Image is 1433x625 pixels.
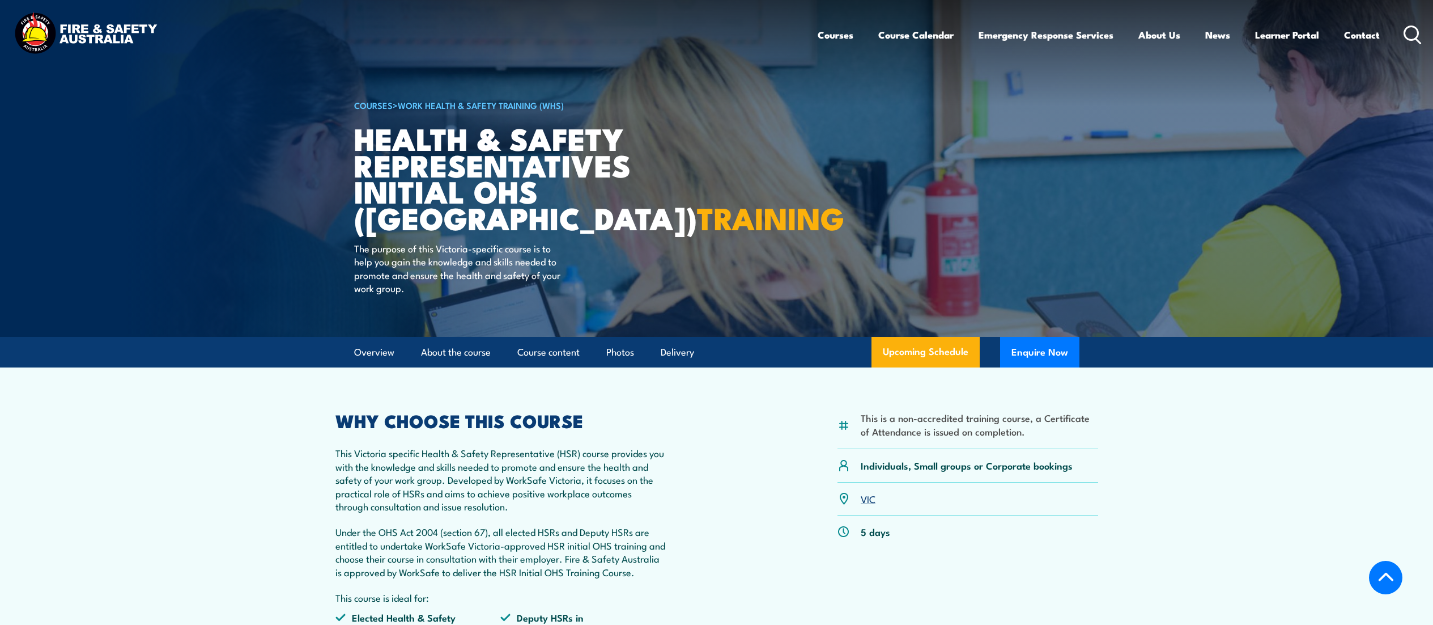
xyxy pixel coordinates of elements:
a: About Us [1138,20,1180,50]
a: Delivery [661,337,694,368]
a: Course content [517,337,580,368]
h6: > [354,98,634,112]
p: This Victoria specific Health & Safety Representative (HSR) course provides you with the knowledg... [335,446,666,513]
a: Upcoming Schedule [871,337,980,368]
p: Under the OHS Act 2004 (section 67), all elected HSRs and Deputy HSRs are entitled to undertake W... [335,525,666,578]
a: COURSES [354,99,393,111]
p: Individuals, Small groups or Corporate bookings [861,459,1073,472]
a: Courses [818,20,853,50]
a: Course Calendar [878,20,954,50]
a: Photos [606,337,634,368]
p: 5 days [861,525,890,538]
a: Learner Portal [1255,20,1319,50]
h1: Health & Safety Representatives Initial OHS ([GEOGRAPHIC_DATA]) [354,125,634,231]
strong: TRAINING [697,193,844,240]
a: Contact [1344,20,1380,50]
a: VIC [861,492,875,505]
a: About the course [421,337,491,368]
p: The purpose of this Victoria-specific course is to help you gain the knowledge and skills needed ... [354,242,561,295]
a: Overview [354,337,394,368]
a: Emergency Response Services [979,20,1113,50]
button: Enquire Now [1000,337,1079,368]
li: This is a non-accredited training course, a Certificate of Attendance is issued on completion. [861,411,1098,438]
h2: WHY CHOOSE THIS COURSE [335,412,666,428]
a: Work Health & Safety Training (WHS) [398,99,564,111]
p: This course is ideal for: [335,591,666,604]
a: News [1205,20,1230,50]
